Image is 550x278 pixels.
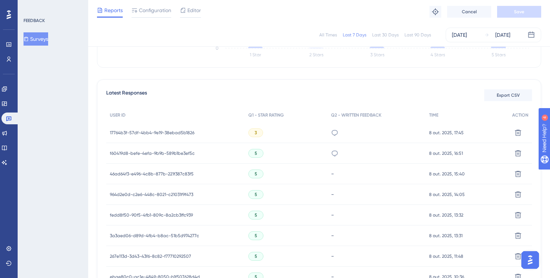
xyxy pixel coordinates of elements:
[24,18,45,24] div: FEEDBACK
[372,32,399,38] div: Last 30 Days
[309,52,323,57] text: 2 Stars
[519,249,541,271] iframe: UserGuiding AI Assistant Launcher
[110,192,193,197] span: 964d2e0d-c2e6-448c-8021-c21031f9f473
[255,192,257,197] span: 5
[110,253,191,259] span: 267e113d-3d43-43f6-8c82-f77710292507
[370,52,384,57] text: 3 Stars
[429,130,464,136] span: 8 out. 2025, 17:45
[492,52,506,57] text: 5 Stars
[255,130,257,136] span: 3
[429,233,463,239] span: 8 out. 2025, 13:31
[484,89,532,101] button: Export CSV
[331,211,422,218] div: -
[255,212,257,218] span: 5
[110,150,195,156] span: f60419d8-befe-4efa-9b9b-589b1be3ef5c
[429,171,465,177] span: 8 out. 2025, 15:40
[24,32,48,46] button: Surveys
[110,130,194,136] span: 17764b3f-57df-4bb4-9e19-38ebad5b1826
[248,112,284,118] span: Q1 - STAR RATING
[104,6,123,15] span: Reports
[512,112,528,118] span: ACTION
[17,2,46,11] span: Need Help?
[429,192,465,197] span: 8 out. 2025, 14:05
[331,253,422,260] div: -
[429,253,463,259] span: 8 out. 2025, 11:48
[255,233,257,239] span: 5
[452,31,467,39] div: [DATE]
[255,150,257,156] span: 5
[255,171,257,177] span: 5
[110,233,199,239] span: 3a3aed06-d89d-4fb4-b8ac-51b5d974277c
[255,253,257,259] span: 5
[462,9,477,15] span: Cancel
[495,31,510,39] div: [DATE]
[343,32,366,38] div: Last 7 Days
[331,112,381,118] span: Q2 - WRITTEN FEEDBACK
[331,232,422,239] div: -
[110,212,193,218] span: fedd8f50-90f5-4fb1-809c-8a2cb3ffc939
[431,52,445,57] text: 4 Stars
[110,171,194,177] span: 46ad64f3-e496-4c8b-877b-221f387c83f5
[187,6,201,15] span: Editor
[497,6,541,18] button: Save
[106,89,147,102] span: Latest Responses
[216,46,219,51] tspan: 0
[331,170,422,177] div: -
[110,112,126,118] span: USER ID
[250,52,261,57] text: 1 Star
[447,6,491,18] button: Cancel
[429,212,463,218] span: 8 out. 2025, 13:32
[51,4,53,10] div: 4
[139,6,171,15] span: Configuration
[429,112,438,118] span: TIME
[497,92,520,98] span: Export CSV
[429,150,463,156] span: 8 out. 2025, 16:51
[319,32,337,38] div: All Times
[514,9,524,15] span: Save
[331,191,422,198] div: -
[405,32,431,38] div: Last 90 Days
